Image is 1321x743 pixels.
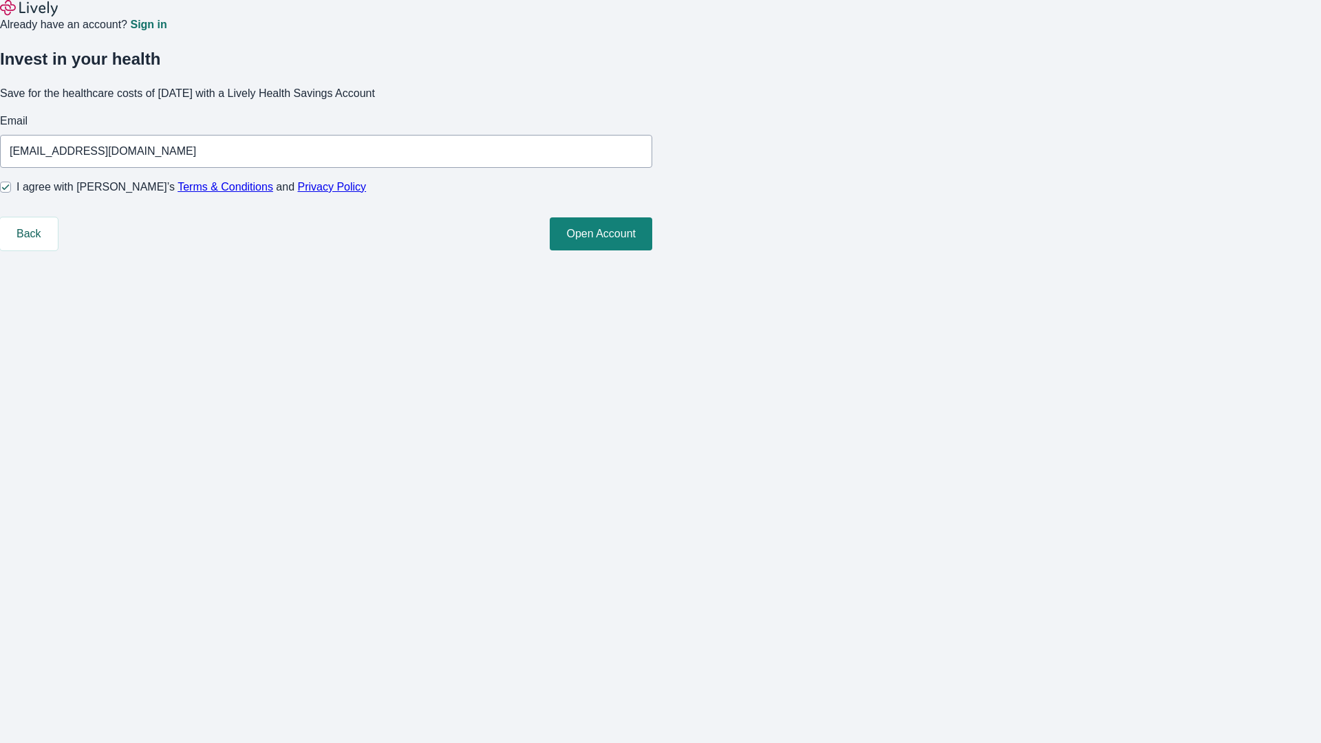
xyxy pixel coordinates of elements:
a: Sign in [130,19,167,30]
a: Privacy Policy [298,181,367,193]
span: I agree with [PERSON_NAME]’s and [17,179,366,195]
a: Terms & Conditions [178,181,273,193]
button: Open Account [550,217,652,250]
